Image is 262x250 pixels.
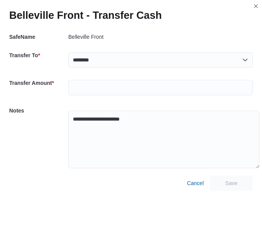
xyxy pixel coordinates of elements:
button: Save [210,175,253,191]
h5: Notes [9,103,67,118]
h5: SafeName [9,29,67,45]
p: Belleville Front [68,34,104,40]
button: Cancel [184,175,207,191]
h5: Transfer To [9,48,67,63]
h5: Transfer Amount [9,75,67,91]
span: Save [225,179,237,187]
button: Closes this modal window [251,2,260,11]
span: Cancel [187,179,204,187]
h1: Belleville Front - Transfer Cash [9,9,162,22]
